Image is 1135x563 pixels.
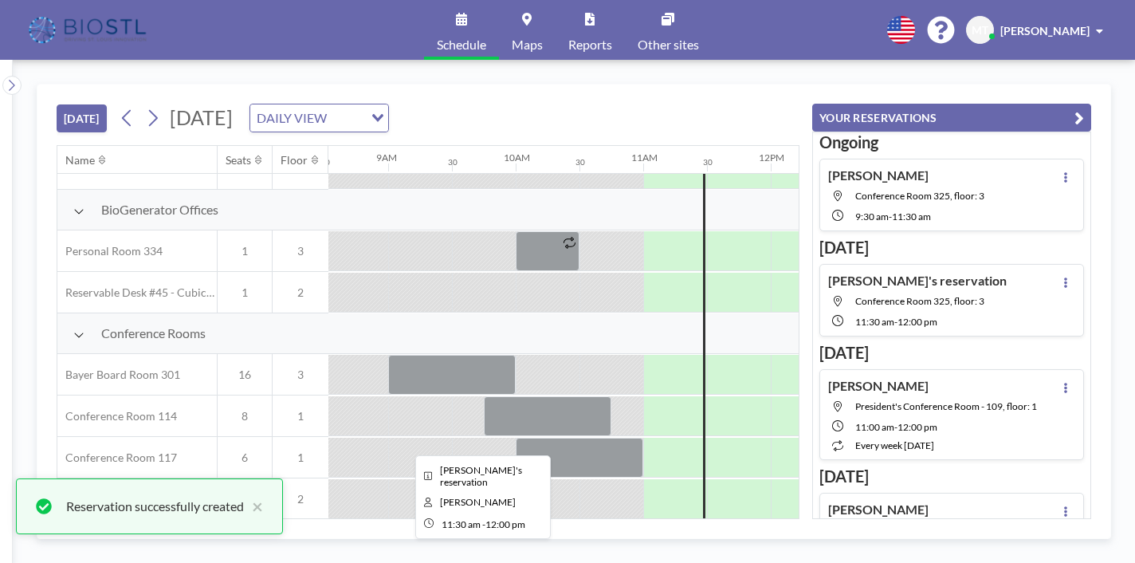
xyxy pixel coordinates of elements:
[568,38,612,51] span: Reports
[218,409,272,423] span: 8
[442,518,481,530] span: 11:30 AM
[638,38,699,51] span: Other sites
[273,492,328,506] span: 2
[894,421,897,433] span: -
[57,285,217,300] span: Reservable Desk #45 - Cubicle Area (Office 206)
[819,132,1084,152] h3: Ongoing
[894,316,897,328] span: -
[889,211,892,222] span: -
[819,238,1084,258] h3: [DATE]
[218,368,272,382] span: 16
[440,464,522,488] span: Mayra's reservation
[897,316,937,328] span: 12:00 PM
[512,38,543,51] span: Maps
[332,108,362,128] input: Search for option
[101,325,206,341] span: Conference Rooms
[226,153,251,167] div: Seats
[828,167,929,183] h4: [PERSON_NAME]
[57,451,177,465] span: Conference Room 117
[448,157,458,167] div: 30
[218,451,272,465] span: 6
[855,316,894,328] span: 11:30 AM
[57,368,180,382] span: Bayer Board Room 301
[504,152,530,163] div: 10AM
[828,502,929,518] h4: [PERSON_NAME]
[218,285,272,300] span: 1
[26,14,152,46] img: organization-logo
[253,108,330,128] span: DAILY VIEW
[855,400,1037,412] span: President's Conference Room - 109, floor: 1
[57,409,177,423] span: Conference Room 114
[437,38,486,51] span: Schedule
[273,285,328,300] span: 2
[892,211,931,222] span: 11:30 AM
[376,152,397,163] div: 9AM
[819,467,1084,486] h3: [DATE]
[828,273,1007,289] h4: [PERSON_NAME]'s reservation
[170,105,233,129] span: [DATE]
[812,104,1091,132] button: YOUR RESERVATIONS
[482,518,485,530] span: -
[759,152,784,163] div: 12PM
[101,202,218,218] span: BioGenerator Offices
[440,496,516,508] span: Mayra Taylor Garcia
[250,104,388,132] div: Search for option
[66,497,244,516] div: Reservation successfully created
[855,190,984,202] span: Conference Room 325, floor: 3
[273,368,328,382] span: 3
[273,409,328,423] span: 1
[897,421,937,433] span: 12:00 PM
[855,211,889,222] span: 9:30 AM
[1000,24,1090,37] span: [PERSON_NAME]
[819,343,1084,363] h3: [DATE]
[218,244,272,258] span: 1
[972,23,988,37] span: MT
[57,104,107,132] button: [DATE]
[273,451,328,465] span: 1
[855,295,984,307] span: Conference Room 325, floor: 3
[703,157,713,167] div: 30
[575,157,585,167] div: 30
[273,244,328,258] span: 3
[631,152,658,163] div: 11AM
[855,421,894,433] span: 11:00 AM
[828,378,929,394] h4: [PERSON_NAME]
[281,153,308,167] div: Floor
[485,518,525,530] span: 12:00 PM
[57,244,163,258] span: Personal Room 334
[855,439,934,451] span: every week [DATE]
[65,153,95,167] div: Name
[244,497,263,516] button: close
